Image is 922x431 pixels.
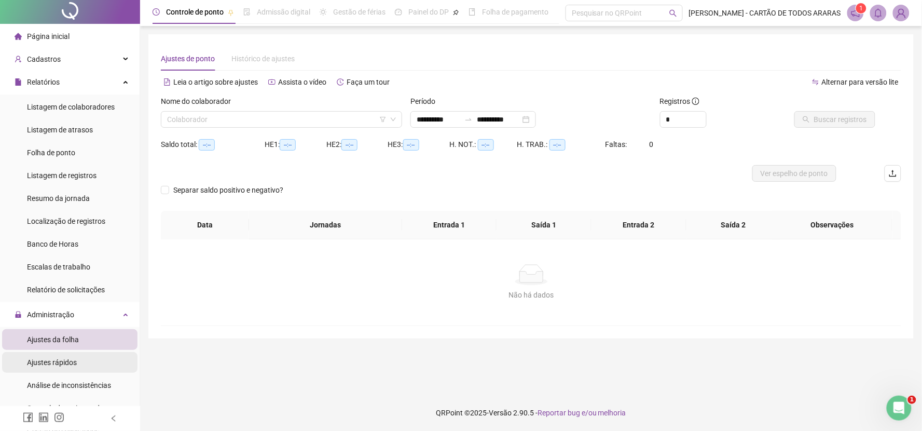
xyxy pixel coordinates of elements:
span: facebook [23,412,33,423]
iframe: Intercom live chat [887,396,912,421]
span: file [15,78,22,86]
span: Cadastros [27,55,61,63]
th: Saída 1 [497,211,591,239]
span: pushpin [453,9,459,16]
th: Jornadas [249,211,402,239]
span: filter [380,116,386,123]
span: user-add [15,56,22,63]
span: Ajustes da folha [27,335,79,344]
span: Ajustes de ponto [161,55,215,63]
span: Resumo da jornada [27,194,90,203]
span: --:-- [280,139,296,151]
span: --:-- [478,139,494,151]
span: Separar saldo positivo e negativo? [169,184,287,196]
span: [PERSON_NAME] - CARTÃO DE TODOS ARARAS [689,7,841,19]
span: Ajustes rápidos [27,358,77,367]
span: clock-circle [153,8,160,16]
label: Nome do colaborador [161,96,238,107]
span: Assista o vídeo [278,78,326,86]
span: Faltas: [606,140,629,149]
span: Faça um tour [347,78,390,86]
button: Buscar registros [794,111,875,128]
span: Página inicial [27,32,70,41]
span: search [669,9,677,17]
span: file-done [243,8,251,16]
span: Alternar para versão lite [822,78,899,86]
sup: 1 [856,3,866,14]
th: Data [161,211,249,239]
button: Ver espelho de ponto [752,165,836,182]
span: Reportar bug e/ou melhoria [538,409,626,417]
span: Escalas de trabalho [27,263,90,271]
span: Registros [660,96,699,107]
footer: QRPoint © 2025 - 2.90.5 - [140,395,922,431]
span: history [337,78,344,86]
th: Entrada 2 [591,211,686,239]
span: 1 [860,5,863,12]
span: home [15,33,22,40]
div: HE 2: [326,139,388,151]
span: upload [889,169,897,178]
span: Relatórios [27,78,60,86]
span: lock [15,311,22,318]
span: Listagem de colaboradores [27,103,115,111]
div: HE 3: [388,139,450,151]
span: Folha de ponto [27,149,75,157]
th: Observações [772,211,892,239]
span: Folha de pagamento [482,8,548,16]
span: notification [851,8,860,18]
label: Período [410,96,442,107]
div: HE 1: [265,139,326,151]
span: Versão [489,409,512,417]
span: swap-right [464,115,473,124]
span: dashboard [395,8,402,16]
span: pushpin [228,9,234,16]
span: --:-- [549,139,566,151]
span: swap [812,78,819,86]
span: instagram [54,412,64,423]
div: Não há dados [173,289,889,301]
span: Admissão digital [257,8,310,16]
span: 1 [908,396,916,404]
span: Relatório de solicitações [27,286,105,294]
span: Painel do DP [408,8,449,16]
th: Entrada 1 [402,211,497,239]
span: info-circle [692,98,699,105]
span: Histórico de ajustes [231,55,295,63]
span: --:-- [199,139,215,151]
span: Leia o artigo sobre ajustes [173,78,258,86]
div: Saldo total: [161,139,265,151]
span: Listagem de registros [27,171,97,180]
span: Análise de inconsistências [27,381,111,389]
span: Gestão de férias [333,8,386,16]
span: Observações [780,219,884,231]
img: 43281 [893,5,909,21]
span: 0 [650,140,654,149]
span: down [390,116,396,123]
span: Administração [27,311,74,319]
span: Controle de ponto [166,8,224,16]
span: youtube [268,78,276,86]
span: Localização de registros [27,217,105,225]
span: linkedin [38,412,49,423]
span: --:-- [341,139,357,151]
span: Controle de registros de ponto [27,404,124,412]
span: file-text [163,78,171,86]
span: Listagem de atrasos [27,126,93,134]
span: book [469,8,476,16]
span: left [110,415,117,422]
span: sun [320,8,327,16]
th: Saída 2 [686,211,781,239]
span: --:-- [403,139,419,151]
span: bell [874,8,883,18]
div: H. NOT.: [450,139,517,151]
span: Banco de Horas [27,240,78,248]
span: to [464,115,473,124]
div: H. TRAB.: [517,139,606,151]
